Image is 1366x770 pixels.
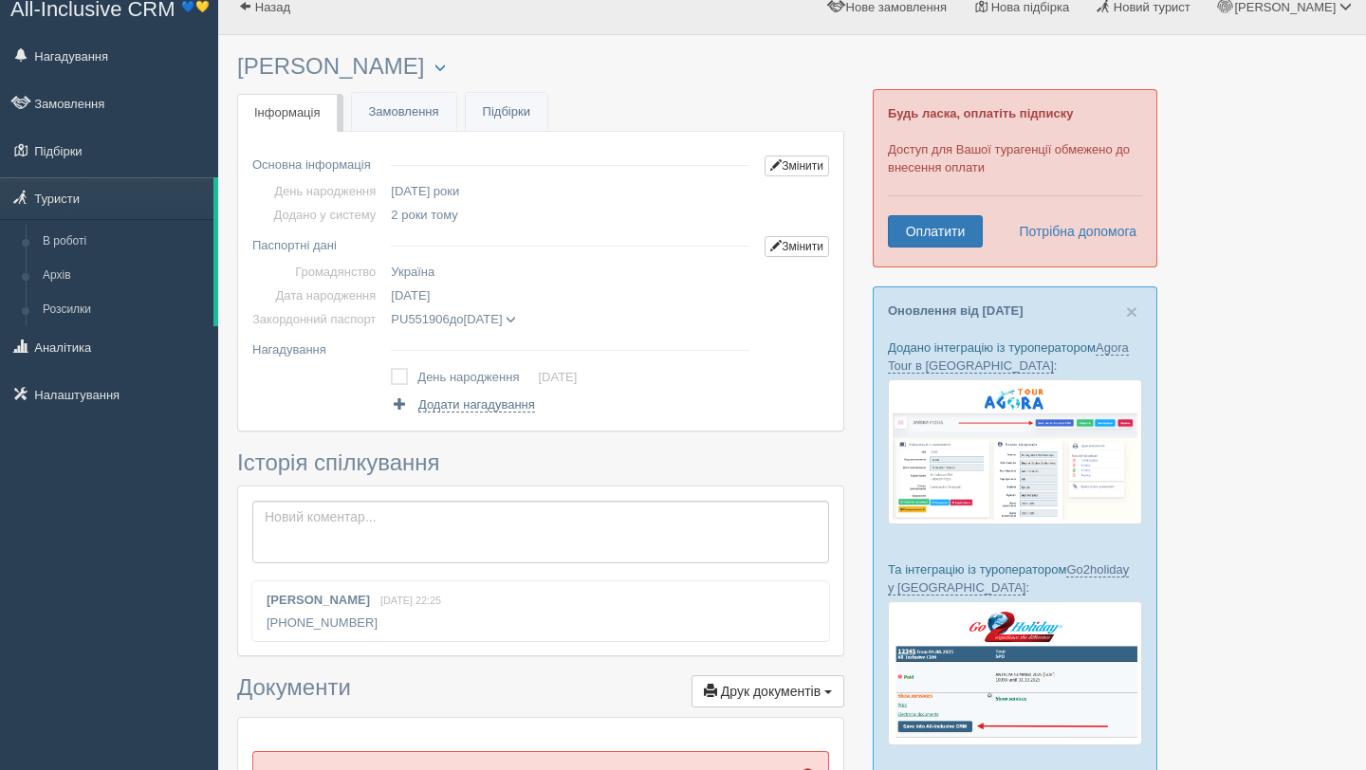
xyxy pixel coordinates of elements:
[252,146,383,179] td: Основна інформація
[34,259,213,293] a: Архів
[237,94,338,133] a: Інформація
[888,339,1142,375] p: Додано інтеграцію із туроператором :
[252,227,383,260] td: Паспортні дані
[765,156,829,176] a: Змінити
[464,312,503,326] span: [DATE]
[252,307,383,331] td: Закордонний паспорт
[391,208,457,222] span: 2 роки тому
[352,93,456,132] a: Замовлення
[252,284,383,307] td: Дата народження
[267,593,370,607] b: [PERSON_NAME]
[254,105,321,119] span: Інформація
[391,312,516,326] span: до
[252,581,829,641] div: [PHONE_NUMBER]
[417,364,538,391] td: День народження
[888,379,1142,524] img: agora-tour-%D0%B7%D0%B0%D1%8F%D0%B2%D0%BA%D0%B8-%D1%81%D1%80%D0%BC-%D0%B4%D0%BB%D1%8F-%D1%82%D1%8...
[1006,215,1137,247] a: Потрібна допомога
[252,260,383,284] td: Громадянство
[888,303,1024,318] a: Оновлення від [DATE]
[252,203,383,227] td: Додано у систему
[252,331,383,361] td: Нагадування
[1126,301,1137,322] span: ×
[380,595,441,606] span: [DATE] 22:25
[252,179,383,203] td: День народження
[888,601,1142,744] img: go2holiday-bookings-crm-for-travel-agency.png
[721,684,821,699] span: Друк документів
[237,675,844,707] h3: Документи
[34,225,213,259] a: В роботі
[888,340,1129,374] a: Agora Tour в [GEOGRAPHIC_DATA]
[888,560,1142,596] p: Та інтеграцію із туроператором :
[391,312,449,326] span: PU551906
[418,397,535,412] span: Додати нагадування
[391,288,430,302] span: [DATE]
[538,370,577,384] a: [DATE]
[888,106,1073,120] b: Будь ласка, оплатіть підписку
[34,293,213,327] a: Розсилки
[1126,302,1137,321] button: Close
[765,236,829,257] a: Змінити
[237,54,844,80] h3: [PERSON_NAME]
[692,675,844,707] button: Друк документів
[237,450,844,475] h3: Історія спілкування
[383,179,757,203] td: [DATE] роки
[888,215,983,247] a: Оплатити
[466,93,547,132] a: Підбірки
[383,260,757,284] td: Україна
[873,89,1157,267] div: Доступ для Вашої турагенції обмежено до внесення оплати
[391,395,534,413] a: Додати нагадування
